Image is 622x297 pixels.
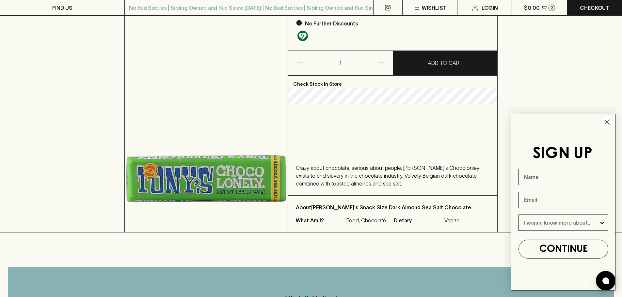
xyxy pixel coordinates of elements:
p: What Am I? [296,216,345,224]
p: ADD TO CART [428,59,463,67]
p: Checkout [580,4,609,12]
p: Check Stock In Store [288,76,497,88]
p: No Further Discounts [305,20,358,27]
button: Close dialog [601,116,613,128]
p: $0.00 [524,4,540,12]
p: FIND US [52,4,72,12]
input: Email [518,192,608,208]
p: Food, Chocolate [346,216,386,224]
span: Crazy about chocolate, serious about people. [PERSON_NAME]'s Chocolonley exists to end slavery in... [296,165,479,186]
p: 0 [550,6,553,9]
button: CONTINUE [518,240,608,259]
p: Wishlist [422,4,447,12]
span: Dietary [394,216,443,224]
span: Vegan [444,216,459,224]
a: Made without the use of any animal products. [296,29,310,43]
p: Login [482,4,498,12]
button: ADD TO CART [393,51,498,75]
input: I wanna know more about... [524,215,599,230]
img: Vegan [297,31,308,41]
button: Show Options [599,215,605,230]
p: About [PERSON_NAME]'s Snack Size Dark Almond Sea Salt Chocolate [296,203,489,211]
img: bubble-icon [602,277,609,284]
div: FLYOUT Form [504,107,622,297]
span: SIGN UP [533,146,592,161]
p: 1 [332,51,348,75]
input: Name [518,169,608,185]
